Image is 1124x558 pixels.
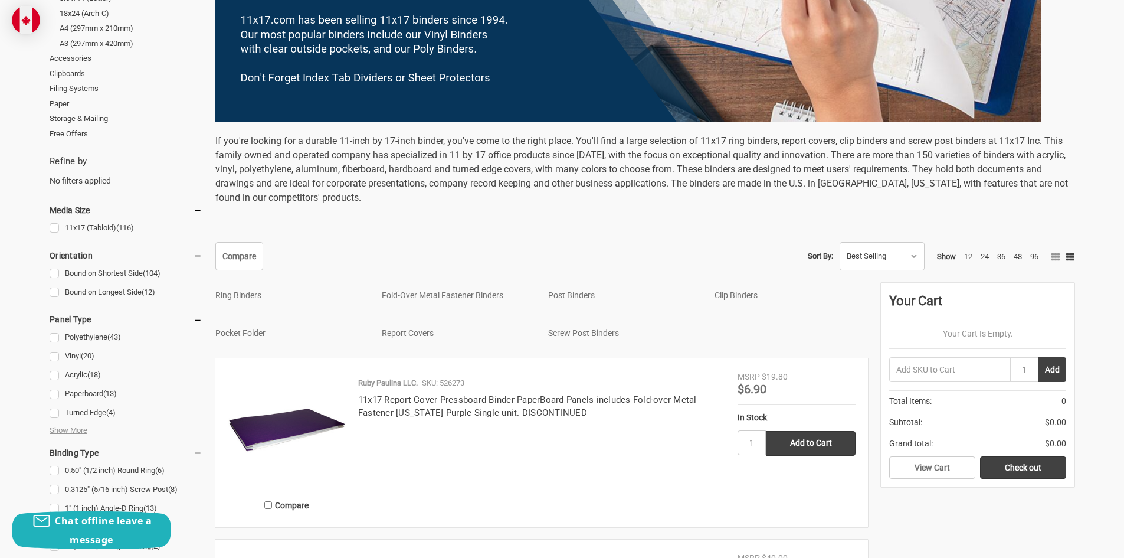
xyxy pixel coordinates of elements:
[1014,252,1022,261] a: 48
[808,247,833,265] label: Sort By:
[1038,357,1066,382] button: Add
[60,21,202,36] a: A4 (297mm x 210mm)
[106,408,116,417] span: (4)
[997,252,1005,261] a: 36
[50,155,202,168] h5: Refine by
[50,66,202,81] a: Clipboards
[215,242,263,270] a: Compare
[50,405,202,421] a: Turned Edge
[937,252,956,261] span: Show
[889,416,922,429] span: Subtotal:
[215,291,261,300] a: Ring Binders
[1045,438,1066,450] span: $0.00
[107,332,121,341] span: (43)
[1061,395,1066,407] span: 0
[1030,252,1038,261] a: 96
[143,269,160,278] span: (104)
[889,456,975,479] a: View Cart
[81,351,94,360] span: (20)
[215,328,266,338] a: Pocket Folder
[50,51,202,66] a: Accessories
[50,425,87,436] span: Show More
[215,135,1068,203] span: If you're looking for a durable 11-inch by 17-inch binder, you've come to the right place. You'll...
[50,329,202,345] a: Polyethylene
[715,291,758,300] a: Clip Binders
[422,377,464,389] p: SKU: 526273
[50,367,202,383] a: Acrylic
[981,252,989,261] a: 24
[168,485,178,494] span: (8)
[50,126,202,142] a: Free Offers
[228,371,346,489] img: 11x17 Report Cover Pressboard Binder PaperBoard Panels includes Fold-over Metal Fastener Louisian...
[103,389,117,398] span: (13)
[738,382,766,396] span: $6.90
[50,155,202,187] div: No filters applied
[228,495,346,515] label: Compare
[762,372,788,381] span: $19.80
[50,96,202,112] a: Paper
[50,111,202,126] a: Storage & Mailing
[12,511,171,549] button: Chat offline leave a message
[50,266,202,282] a: Bound on Shortest Side
[382,328,434,338] a: Report Covers
[738,412,856,424] div: In Stock
[60,36,202,51] a: A3 (297mm x 420mm)
[264,501,272,509] input: Compare
[12,6,40,34] img: duty and tax information for Canada
[50,482,202,498] a: 0.3125" (5/16 inch) Screw Post
[50,203,202,217] h5: Media Size
[60,6,202,21] a: 18x24 (Arch-C)
[889,357,1010,382] input: Add SKU to Cart
[980,456,1066,479] a: Check out
[87,370,101,379] span: (18)
[889,395,932,407] span: Total Items:
[50,220,202,236] a: 11x17 (Tabloid)
[50,312,202,327] h5: Panel Type
[964,252,972,261] a: 12
[358,394,697,419] a: 11x17 Report Cover Pressboard Binder PaperBoard Panels includes Fold-over Metal Fastener [US_STAT...
[142,288,155,296] span: (12)
[548,291,595,300] a: Post Binders
[889,438,933,450] span: Grand total:
[55,514,152,546] span: Chat offline leave a message
[358,377,418,389] p: Ruby Paulina LLC.
[382,291,503,300] a: Fold-Over Metal Fastener Binders
[143,504,157,513] span: (13)
[50,81,202,96] a: Filing Systems
[151,541,160,550] span: (2)
[50,285,202,301] a: Bound on Longest Side
[738,371,760,383] div: MSRP
[889,328,1066,340] p: Your Cart Is Empty.
[50,501,202,517] a: 1" (1 inch) Angle-D Ring
[1045,416,1066,429] span: $0.00
[50,249,202,263] h5: Orientation
[50,348,202,364] a: Vinyl
[548,328,619,338] a: Screw Post Binders
[155,466,165,475] span: (6)
[50,463,202,479] a: 0.50" (1/2 inch) Round Ring
[50,446,202,460] h5: Binding Type
[766,431,856,456] input: Add to Cart
[889,291,1066,319] div: Your Cart
[116,223,134,232] span: (116)
[50,386,202,402] a: Paperboard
